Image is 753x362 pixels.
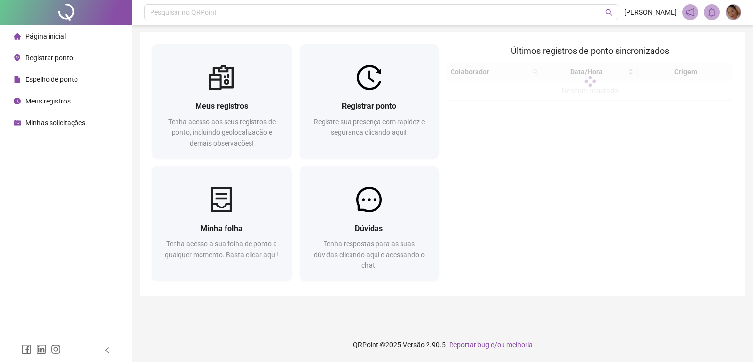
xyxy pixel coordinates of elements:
span: Espelho de ponto [25,76,78,83]
span: file [14,76,21,83]
span: Minhas solicitações [25,119,85,127]
span: Reportar bug e/ou melhoria [449,341,533,349]
span: linkedin [36,344,46,354]
img: 90499 [726,5,741,20]
span: search [605,9,613,16]
span: Últimos registros de ponto sincronizados [511,46,669,56]
span: Tenha acesso a sua folha de ponto a qualquer momento. Basta clicar aqui! [165,240,278,259]
span: Versão [403,341,425,349]
footer: QRPoint © 2025 - 2.90.5 - [132,328,753,362]
span: notification [686,8,695,17]
span: Tenha respostas para as suas dúvidas clicando aqui e acessando o chat! [314,240,425,269]
span: Página inicial [25,32,66,40]
a: Registrar pontoRegistre sua presença com rapidez e segurança clicando aqui! [300,44,439,158]
span: facebook [22,344,31,354]
span: Registrar ponto [342,102,396,111]
span: instagram [51,344,61,354]
span: Registre sua presença com rapidez e segurança clicando aqui! [314,118,425,136]
span: bell [707,8,716,17]
span: clock-circle [14,98,21,104]
span: Meus registros [195,102,248,111]
a: DúvidasTenha respostas para as suas dúvidas clicando aqui e acessando o chat! [300,166,439,281]
a: Minha folhaTenha acesso a sua folha de ponto a qualquer momento. Basta clicar aqui! [152,166,292,281]
a: Meus registrosTenha acesso aos seus registros de ponto, incluindo geolocalização e demais observa... [152,44,292,158]
span: schedule [14,119,21,126]
span: home [14,33,21,40]
span: Minha folha [201,224,243,233]
span: environment [14,54,21,61]
span: Tenha acesso aos seus registros de ponto, incluindo geolocalização e demais observações! [168,118,276,147]
span: Registrar ponto [25,54,73,62]
span: left [104,347,111,354]
span: Dúvidas [355,224,383,233]
span: Meus registros [25,97,71,105]
span: [PERSON_NAME] [624,7,677,18]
